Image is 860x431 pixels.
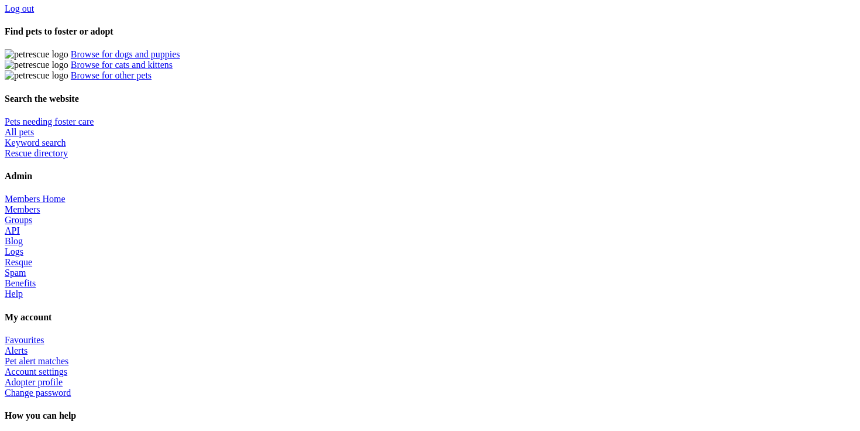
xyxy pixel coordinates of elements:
[5,247,23,256] a: Logs
[5,70,68,81] img: petrescue logo
[5,367,67,377] a: Account settings
[5,268,26,278] a: Spam
[5,225,20,235] a: API
[5,127,34,137] a: All pets
[5,171,855,182] h4: Admin
[71,60,173,70] a: Browse for cats and kittens
[71,49,180,59] a: Browse for dogs and puppies
[5,411,855,421] h4: How you can help
[5,289,23,299] a: Help
[5,148,68,158] a: Rescue directory
[5,312,855,323] h4: My account
[5,49,68,60] img: petrescue logo
[5,356,68,366] a: Pet alert matches
[5,4,34,13] a: Log out
[5,346,27,355] a: Alerts
[5,257,32,267] a: Resque
[5,278,36,288] a: Benefits
[5,335,44,345] a: Favourites
[5,60,68,70] img: petrescue logo
[5,26,855,37] h4: Find pets to foster or adopt
[5,377,63,387] a: Adopter profile
[5,194,66,204] a: Members Home
[5,204,40,214] a: Members
[5,388,71,398] a: Change password
[5,215,32,225] a: Groups
[5,138,66,148] a: Keyword search
[5,94,855,104] h4: Search the website
[5,236,23,246] a: Blog
[5,117,94,126] a: Pets needing foster care
[71,70,152,80] a: Browse for other pets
